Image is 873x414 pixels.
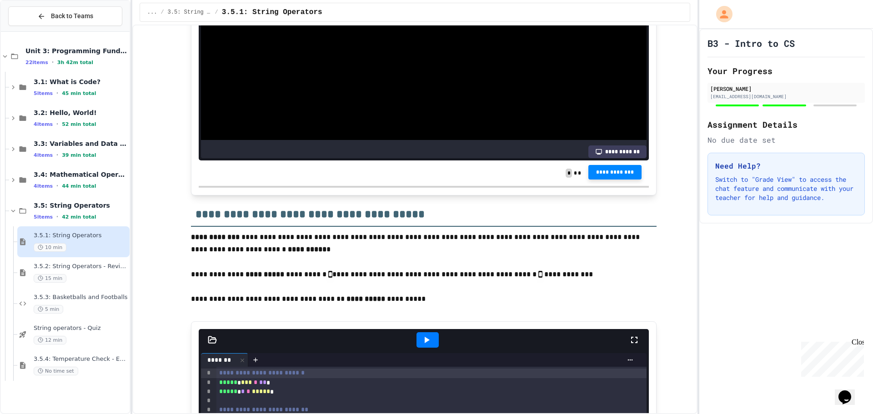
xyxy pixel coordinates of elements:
span: 42 min total [62,214,96,220]
span: 44 min total [62,183,96,189]
span: / [161,9,164,16]
span: Unit 3: Programming Fundamentals [25,47,128,55]
div: No due date set [707,135,865,145]
span: 4 items [34,152,53,158]
span: 4 items [34,183,53,189]
span: Back to Teams [51,11,93,21]
span: 3.5.3: Basketballs and Footballs [34,294,128,301]
h2: Assignment Details [707,118,865,131]
span: 52 min total [62,121,96,127]
h2: Your Progress [707,65,865,77]
iframe: chat widget [835,378,864,405]
span: 45 min total [62,90,96,96]
span: • [52,59,54,66]
span: 3.2: Hello, World! [34,109,128,117]
div: [EMAIL_ADDRESS][DOMAIN_NAME] [710,93,862,100]
div: Chat with us now!Close [4,4,63,58]
span: 3.5.2: String Operators - Review [34,263,128,270]
iframe: chat widget [798,338,864,377]
span: • [56,213,58,220]
span: 22 items [25,60,48,65]
h1: B3 - Intro to CS [707,37,795,50]
span: • [56,120,58,128]
span: 3.5.1: String Operators [222,7,322,18]
span: 3.5: String Operators [168,9,211,16]
span: 5 items [34,90,53,96]
span: 3.5: String Operators [34,201,128,209]
span: 15 min [34,274,66,283]
span: 3.3: Variables and Data Types [34,140,128,148]
span: 3.4: Mathematical Operators [34,170,128,179]
span: / [215,9,218,16]
span: • [56,151,58,159]
span: 5 items [34,214,53,220]
button: Back to Teams [8,6,122,26]
span: 4 items [34,121,53,127]
span: 39 min total [62,152,96,158]
span: 12 min [34,336,66,344]
span: 10 min [34,243,66,252]
span: String operators - Quiz [34,324,128,332]
span: ... [147,9,157,16]
span: No time set [34,367,78,375]
div: My Account [707,4,735,25]
span: 3.5.4: Temperature Check - Exit Ticket [34,355,128,363]
span: 3h 42m total [57,60,93,65]
span: 5 min [34,305,63,314]
div: [PERSON_NAME] [710,85,862,93]
p: Switch to "Grade View" to access the chat feature and communicate with your teacher for help and ... [715,175,857,202]
span: • [56,182,58,190]
h3: Need Help? [715,160,857,171]
span: • [56,90,58,97]
span: 3.5.1: String Operators [34,232,128,239]
span: 3.1: What is Code? [34,78,128,86]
